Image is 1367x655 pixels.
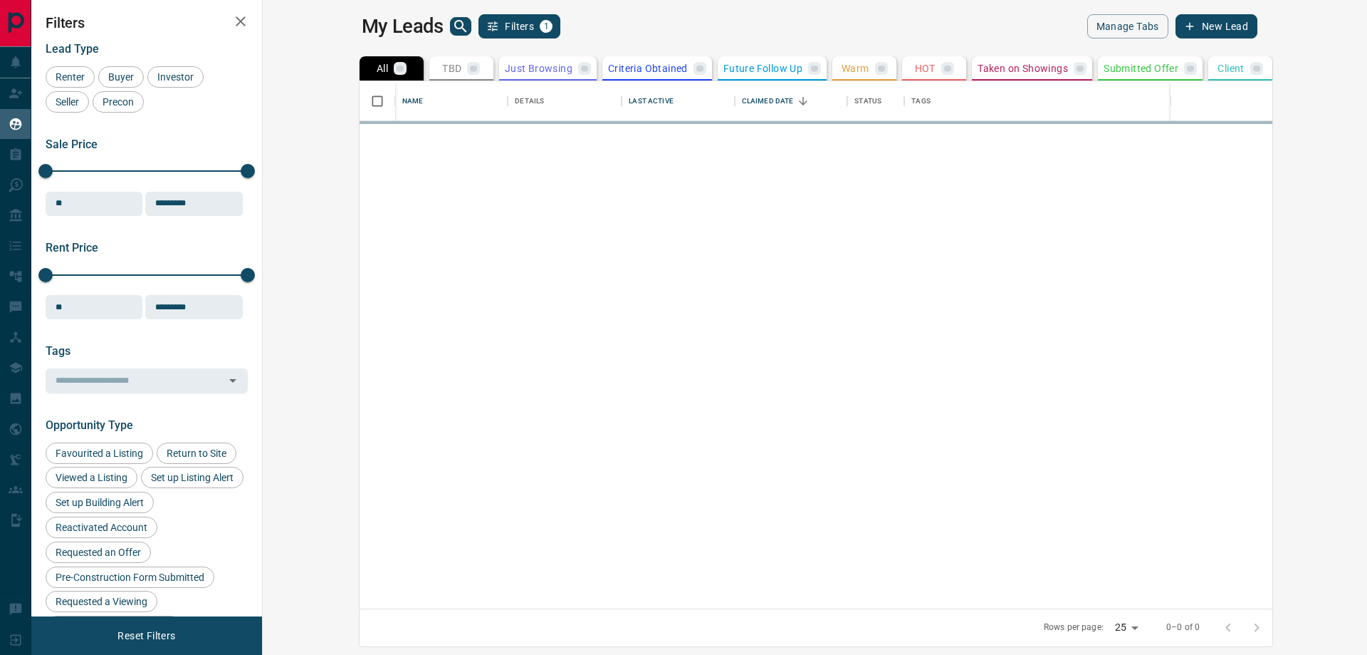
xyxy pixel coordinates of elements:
[904,81,1356,121] div: Tags
[978,63,1068,73] p: Taken on Showings
[1175,14,1257,38] button: New Lead
[51,596,152,607] span: Requested a Viewing
[103,71,139,83] span: Buyer
[854,81,881,121] div: Status
[442,63,461,73] p: TBD
[51,71,90,83] span: Renter
[1217,63,1244,73] p: Client
[46,241,98,254] span: Rent Price
[51,522,152,533] span: Reactivated Account
[46,591,157,612] div: Requested a Viewing
[450,17,471,36] button: search button
[98,66,144,88] div: Buyer
[1104,63,1178,73] p: Submitted Offer
[793,91,813,111] button: Sort
[723,63,802,73] p: Future Follow Up
[147,66,204,88] div: Investor
[515,81,544,121] div: Details
[98,96,139,108] span: Precon
[93,91,144,113] div: Precon
[46,138,98,151] span: Sale Price
[46,492,154,513] div: Set up Building Alert
[622,81,734,121] div: Last Active
[847,81,904,121] div: Status
[46,14,248,31] h2: Filters
[1044,622,1104,634] p: Rows per page:
[508,81,622,121] div: Details
[395,81,508,121] div: Name
[223,371,243,391] button: Open
[842,63,869,73] p: Warm
[51,472,132,483] span: Viewed a Listing
[51,96,84,108] span: Seller
[46,42,99,56] span: Lead Type
[541,21,551,31] span: 1
[157,443,236,464] div: Return to Site
[915,63,936,73] p: HOT
[362,15,444,38] h1: My Leads
[108,624,184,648] button: Reset Filters
[51,497,149,508] span: Set up Building Alert
[742,81,794,121] div: Claimed Date
[46,567,214,588] div: Pre-Construction Form Submitted
[46,443,153,464] div: Favourited a Listing
[146,472,239,483] span: Set up Listing Alert
[46,418,133,432] span: Opportunity Type
[152,71,199,83] span: Investor
[402,81,424,121] div: Name
[46,344,70,358] span: Tags
[141,467,243,488] div: Set up Listing Alert
[46,517,157,538] div: Reactivated Account
[377,63,388,73] p: All
[911,81,931,121] div: Tags
[478,14,560,38] button: Filters1
[1166,622,1200,634] p: 0–0 of 0
[51,448,148,459] span: Favourited a Listing
[46,91,89,113] div: Seller
[46,467,137,488] div: Viewed a Listing
[1087,14,1168,38] button: Manage Tabs
[505,63,572,73] p: Just Browsing
[162,448,231,459] span: Return to Site
[46,542,151,563] div: Requested an Offer
[51,572,209,583] span: Pre-Construction Form Submitted
[46,66,95,88] div: Renter
[608,63,688,73] p: Criteria Obtained
[629,81,673,121] div: Last Active
[735,81,847,121] div: Claimed Date
[51,547,146,558] span: Requested an Offer
[1109,617,1143,638] div: 25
